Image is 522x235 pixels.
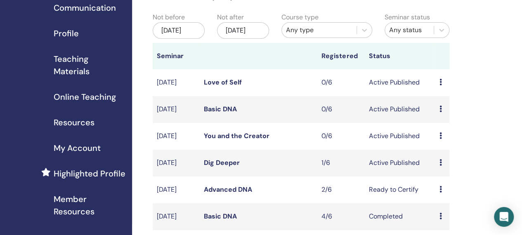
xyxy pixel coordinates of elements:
td: [DATE] [153,69,200,96]
td: Active Published [364,150,435,176]
td: 0/6 [317,69,364,96]
span: Communication [54,2,116,14]
a: Love of Self [204,78,242,87]
td: 0/6 [317,123,364,150]
td: [DATE] [153,150,200,176]
label: Course type [281,12,319,22]
a: Dig Deeper [204,158,240,167]
td: Completed [364,203,435,230]
span: My Account [54,142,101,154]
span: Member Resources [54,193,125,218]
td: 0/6 [317,96,364,123]
div: [DATE] [153,22,205,39]
td: Ready to Certify [364,176,435,203]
div: Any status [389,25,430,35]
span: Teaching Materials [54,53,125,78]
td: 4/6 [317,203,364,230]
span: Resources [54,116,94,129]
th: Seminar [153,43,200,69]
td: Active Published [364,96,435,123]
td: 2/6 [317,176,364,203]
label: Seminar status [385,12,430,22]
span: Online Teaching [54,91,116,103]
th: Registered [317,43,364,69]
div: Any type [286,25,352,35]
a: You and the Creator [204,132,269,140]
td: [DATE] [153,176,200,203]
a: Basic DNA [204,105,237,113]
td: [DATE] [153,203,200,230]
a: Basic DNA [204,212,237,221]
span: Highlighted Profile [54,167,125,180]
div: [DATE] [217,22,269,39]
td: [DATE] [153,96,200,123]
label: Not before [153,12,185,22]
th: Status [364,43,435,69]
td: [DATE] [153,123,200,150]
td: Active Published [364,123,435,150]
span: Profile [54,27,79,40]
td: 1/6 [317,150,364,176]
div: Open Intercom Messenger [494,207,514,227]
a: Advanced DNA [204,185,252,194]
td: Active Published [364,69,435,96]
label: Not after [217,12,244,22]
